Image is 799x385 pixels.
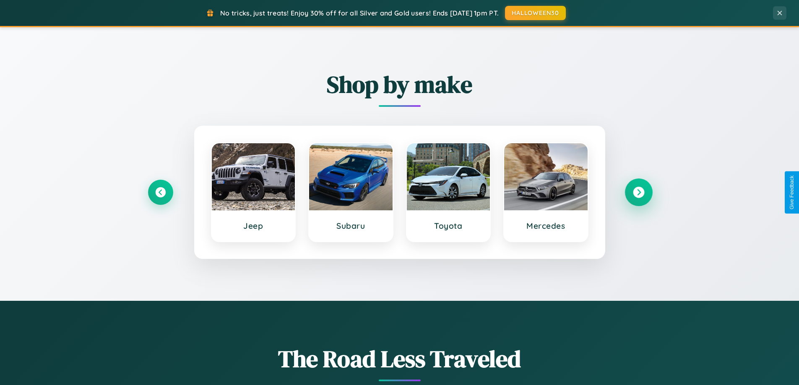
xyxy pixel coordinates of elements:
div: Give Feedback [789,176,795,209]
h3: Subaru [318,221,384,231]
span: No tricks, just treats! Enjoy 30% off for all Silver and Gold users! Ends [DATE] 1pm PT. [220,9,499,17]
h3: Toyota [415,221,482,231]
h3: Mercedes [513,221,579,231]
h2: Shop by make [148,68,651,101]
h3: Jeep [220,221,287,231]
h1: The Road Less Traveled [148,343,651,375]
button: HALLOWEEN30 [505,6,566,20]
